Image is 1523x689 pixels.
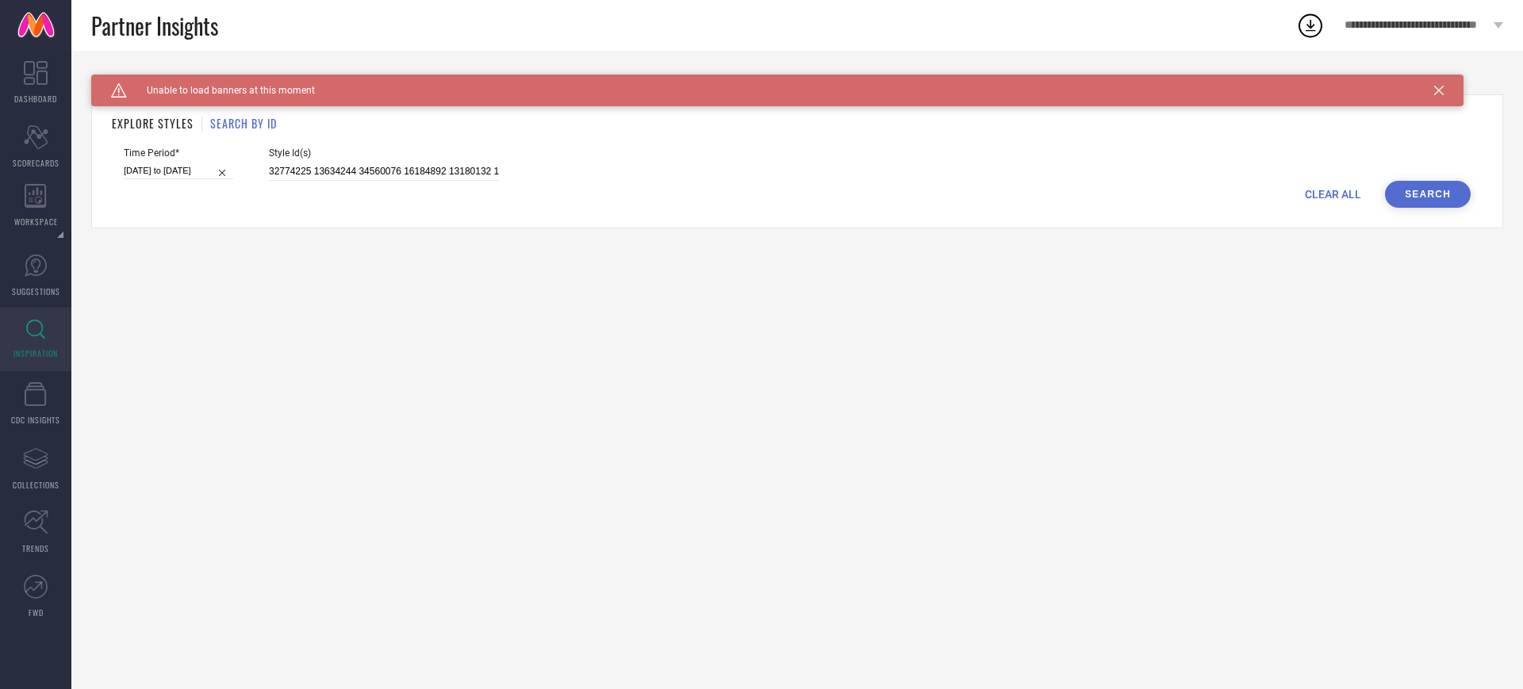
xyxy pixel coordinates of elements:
[13,157,59,169] span: SCORECARDS
[13,347,58,359] span: INSPIRATION
[22,542,49,554] span: TRENDS
[124,147,233,159] span: Time Period*
[1305,188,1361,201] span: CLEAR ALL
[1296,11,1325,40] div: Open download list
[269,163,499,181] input: Enter comma separated style ids e.g. 12345, 67890
[269,147,499,159] span: Style Id(s)
[124,163,233,179] input: Select time period
[91,10,218,42] span: Partner Insights
[91,75,1503,86] div: Back TO Dashboard
[13,479,59,491] span: COLLECTIONS
[127,85,315,96] span: Unable to load banners at this moment
[1385,181,1471,208] button: Search
[14,216,58,228] span: WORKSPACE
[11,414,60,426] span: CDC INSIGHTS
[29,607,44,618] span: FWD
[112,115,194,132] h1: EXPLORE STYLES
[210,115,277,132] h1: SEARCH BY ID
[14,93,57,105] span: DASHBOARD
[12,285,60,297] span: SUGGESTIONS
